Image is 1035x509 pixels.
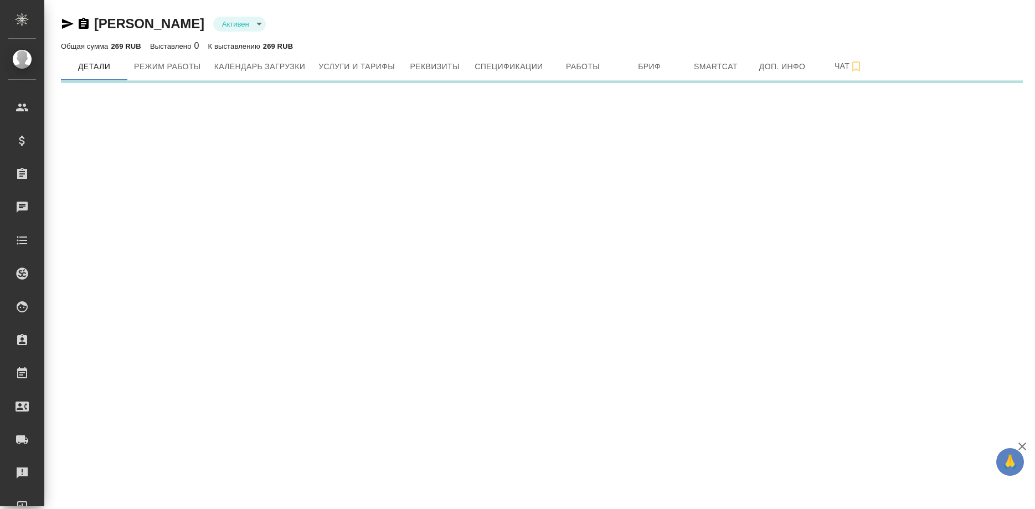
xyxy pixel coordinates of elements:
span: Реквизиты [408,60,461,74]
span: Smartcat [689,60,743,74]
span: Доп. инфо [756,60,809,74]
p: К выставлению [208,42,263,50]
p: Выставлено [150,42,194,50]
a: [PERSON_NAME] [94,16,204,31]
p: 269 RUB [263,42,293,50]
span: Спецификации [475,60,543,74]
div: Активен [213,17,266,32]
svg: Подписаться [849,60,863,73]
p: Общая сумма [61,42,111,50]
span: Бриф [623,60,676,74]
span: Детали [68,60,121,74]
div: 0 [150,39,199,53]
span: Услуги и тарифы [318,60,395,74]
span: Режим работы [134,60,201,74]
span: 🙏 [1001,450,1019,474]
span: Работы [557,60,610,74]
button: 🙏 [996,448,1024,476]
span: Календарь загрузки [214,60,306,74]
span: Чат [822,59,876,73]
button: Активен [219,19,253,29]
p: 269 RUB [111,42,141,50]
button: Скопировать ссылку для ЯМессенджера [61,17,74,30]
button: Скопировать ссылку [77,17,90,30]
